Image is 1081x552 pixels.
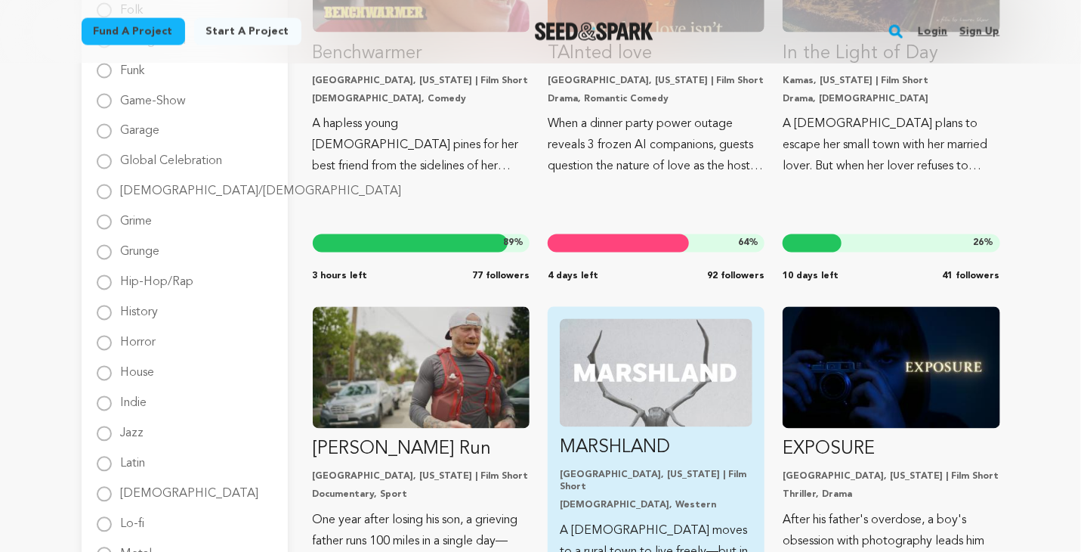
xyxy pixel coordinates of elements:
[121,113,160,138] label: Garage
[560,500,752,512] p: [DEMOGRAPHIC_DATA], Western
[503,239,514,248] span: 89
[783,114,999,178] p: A [DEMOGRAPHIC_DATA] plans to escape her small town with her married lover. But when her lover re...
[121,144,223,168] label: Global Celebration
[959,20,999,44] a: Sign up
[121,446,146,470] label: Latin
[121,83,187,107] label: Game-Show
[535,23,653,41] a: Seed&Spark Homepage
[783,93,999,105] p: Drama, [DEMOGRAPHIC_DATA]
[313,114,530,178] p: A hapless young [DEMOGRAPHIC_DATA] pines for her best friend from the sidelines of her soccer games
[738,237,758,250] span: %
[121,416,144,440] label: Jazz
[783,75,999,87] p: Kamas, [US_STATE] | Film Short
[121,476,259,501] label: [DEMOGRAPHIC_DATA]
[503,237,524,250] span: %
[121,507,145,531] label: Lo-fi
[313,75,530,87] p: [GEOGRAPHIC_DATA], [US_STATE] | Film Short
[313,471,530,483] p: [GEOGRAPHIC_DATA], [US_STATE] | Film Short
[313,489,530,501] p: Documentary, Sport
[313,93,530,105] p: [DEMOGRAPHIC_DATA], Comedy
[783,438,999,462] p: EXPOSURE
[707,271,764,283] span: 92 followers
[313,271,368,283] span: 3 hours left
[121,174,402,198] label: [DEMOGRAPHIC_DATA]/[DEMOGRAPHIC_DATA]
[783,489,999,501] p: Thriller, Drama
[560,470,752,494] p: [GEOGRAPHIC_DATA], [US_STATE] | Film Short
[121,265,194,289] label: Hip-Hop/Rap
[313,438,530,462] p: [PERSON_NAME] Run
[783,271,839,283] span: 10 days left
[121,355,155,380] label: House
[918,20,947,44] a: Login
[783,471,999,483] p: [GEOGRAPHIC_DATA], [US_STATE] | Film Short
[560,436,752,461] p: MARSHLAND
[121,234,160,259] label: Grunge
[548,75,764,87] p: [GEOGRAPHIC_DATA], [US_STATE] | Film Short
[121,325,156,349] label: Horror
[974,237,994,250] span: %
[121,295,159,319] label: History
[535,23,653,41] img: Seed&Spark Logo Dark Mode
[82,18,185,45] a: Fund a project
[738,239,749,248] span: 64
[943,271,1000,283] span: 41 followers
[121,204,153,228] label: Grime
[548,114,764,178] p: When a dinner party power outage reveals 3 frozen AI companions, guests question the nature of lo...
[121,53,145,77] label: Funk
[194,18,301,45] a: Start a project
[121,386,147,410] label: Indie
[472,271,530,283] span: 77 followers
[974,239,984,248] span: 26
[548,271,598,283] span: 4 days left
[548,93,764,105] p: Drama, Romantic Comedy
